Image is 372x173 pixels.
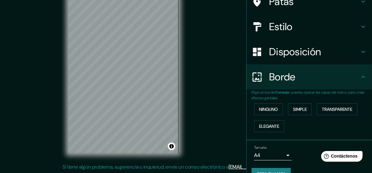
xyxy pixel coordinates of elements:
font: : puedes opacar las capas del marco para crear efectos geniales. [252,90,364,100]
font: Ninguno [259,106,278,112]
div: A4 [254,150,292,160]
font: Disposición [269,45,321,58]
font: A4 [254,152,260,159]
font: Si tiene algún problema, sugerencia o inquietud, envíe un correo electrónico a [63,164,229,170]
font: Estilo [269,20,293,33]
font: Elegante [259,123,279,129]
font: Transparente [322,106,352,112]
button: Ninguno [254,103,283,115]
a: [EMAIL_ADDRESS][DOMAIN_NAME] [229,164,306,170]
div: Estilo [247,14,372,39]
font: Consejo [275,90,290,95]
div: Borde [247,64,372,89]
font: Elige un borde. [252,90,275,95]
button: Elegante [254,120,284,132]
button: Transparente [317,103,357,115]
button: Simple [288,103,312,115]
font: Borde [269,70,295,84]
div: Disposición [247,39,372,64]
font: Simple [293,106,307,112]
font: Tamaño [254,145,267,150]
iframe: Lanzador de widgets de ayuda [316,149,365,166]
button: Activar o desactivar atribución [168,143,175,150]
